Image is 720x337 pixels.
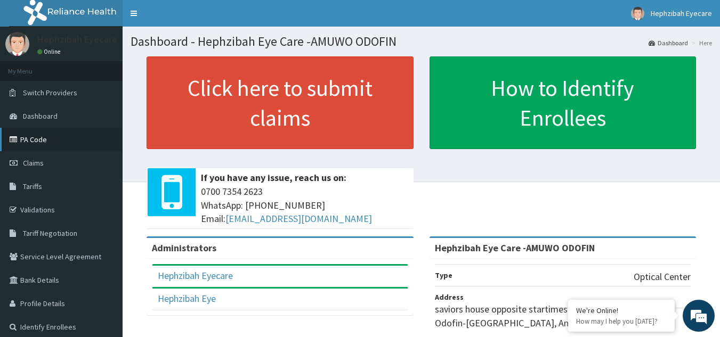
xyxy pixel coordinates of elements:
a: Dashboard [649,38,688,47]
span: Claims [23,158,44,168]
p: How may I help you today? [576,317,667,326]
img: User Image [5,32,29,56]
span: Hephzibah Eyecare [651,9,712,18]
li: Here [689,38,712,47]
span: Tariffs [23,182,42,191]
div: Minimize live chat window [175,5,200,31]
a: Hephzibah Eye [158,292,216,305]
div: Chat with us now [55,60,179,73]
strong: Hephzibah Eye Care -AMUWO ODOFIN [435,242,595,254]
a: Hephzibah Eyecare [158,269,233,282]
b: Type [435,270,452,280]
p: Optical Center [634,270,691,284]
span: 0700 7354 2623 WhatsApp: [PHONE_NUMBER] Email: [201,185,408,226]
a: How to Identify Enrollees [430,56,697,149]
a: [EMAIL_ADDRESS][DOMAIN_NAME] [225,212,372,225]
b: If you have any issue, reach us on: [201,171,346,184]
b: Administrators [152,242,216,254]
textarea: Type your message and hit 'Enter' [5,224,203,261]
h1: Dashboard - Hephzibah Eye Care -AMUWO ODOFIN [131,35,712,48]
a: Click here to submit claims [147,56,414,149]
img: d_794563401_company_1708531726252_794563401 [20,53,43,80]
img: User Image [631,7,644,20]
a: Online [37,48,63,55]
p: saviors house opposite startimes by Apple Junction, Amuwo Odofin-[GEOGRAPHIC_DATA], Amuwo Odofin [435,302,691,330]
span: We're online! [62,101,147,208]
span: Tariff Negotiation [23,228,77,238]
div: We're Online! [576,306,667,315]
span: Dashboard [23,111,58,121]
p: Hephzibah Eyecare [37,35,117,44]
span: Switch Providers [23,88,77,97]
b: Address [435,292,464,302]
